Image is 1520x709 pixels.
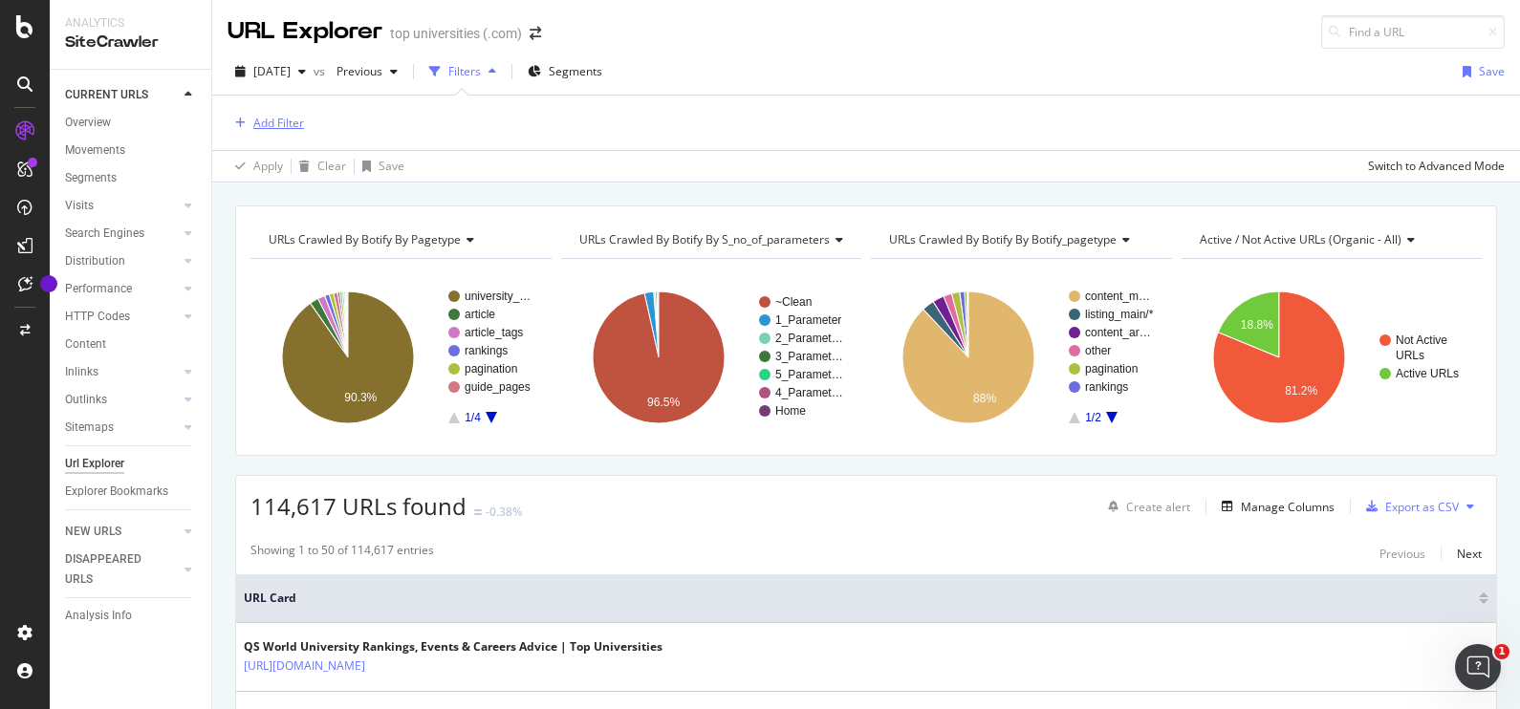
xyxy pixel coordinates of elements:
div: Sitemaps [65,418,114,438]
a: Segments [65,168,198,188]
a: HTTP Codes [65,307,179,327]
span: 114,617 URLs found [250,490,467,522]
a: Distribution [65,251,179,271]
div: Switch to Advanced Mode [1368,158,1505,174]
text: Not Active [1396,333,1447,347]
div: Analysis Info [65,606,132,626]
button: Save [355,151,404,182]
text: other [1085,344,1111,357]
span: URLs Crawled By Botify By botify_pagetype [889,231,1117,247]
text: 18.8% [1240,318,1272,332]
text: 4_Paramet… [775,386,843,399]
img: Equal [474,509,482,515]
span: Segments [549,63,602,79]
text: 1_Parameter [775,313,841,327]
div: QS World University Rankings, Events & Careers Advice | Top Universities [244,638,662,655]
a: Overview [65,113,198,133]
a: Performance [65,279,179,299]
text: Active URLs [1396,367,1459,380]
div: Explorer Bookmarks [65,482,168,502]
div: URL Explorer [228,15,382,48]
div: Search Engines [65,224,144,244]
span: URLs Crawled By Botify By s_no_of_parameters [579,231,830,247]
div: Content [65,334,106,354]
a: Explorer Bookmarks [65,482,198,502]
text: 81.2% [1285,384,1317,397]
span: vs [314,63,329,79]
div: Distribution [65,251,125,271]
text: content_m… [1085,290,1150,303]
h4: URLs Crawled By Botify By s_no_of_parameters [575,225,858,255]
a: Url Explorer [65,454,198,474]
div: A chart. [871,274,1167,440]
text: 88% [973,392,996,405]
div: Analytics [65,15,196,32]
div: Clear [317,158,346,174]
button: Apply [228,151,283,182]
div: HTTP Codes [65,307,130,327]
a: CURRENT URLS [65,85,179,105]
div: Filters [448,63,481,79]
button: Segments [520,56,610,87]
div: Save [1479,63,1505,79]
div: Add Filter [253,115,304,131]
div: A chart. [561,274,858,440]
text: 90.3% [344,391,377,404]
div: Create alert [1126,499,1190,515]
text: content_ar… [1085,326,1151,339]
button: Previous [329,56,405,87]
text: article_tags [465,326,523,339]
text: 1/4 [465,411,481,424]
a: Inlinks [65,362,179,382]
svg: A chart. [250,274,547,440]
text: pagination [465,362,517,376]
span: 2025 Sep. 13th [253,63,291,79]
button: Add Filter [228,112,304,135]
div: Performance [65,279,132,299]
text: ~Clean [775,295,812,309]
div: -0.38% [486,504,522,520]
button: Clear [292,151,346,182]
text: Home [775,404,806,418]
div: Save [379,158,404,174]
a: Movements [65,140,198,161]
a: NEW URLS [65,522,179,542]
button: Filters [422,56,504,87]
text: pagination [1085,362,1138,376]
button: [DATE] [228,56,314,87]
div: Export as CSV [1385,499,1459,515]
span: Previous [329,63,382,79]
text: 3_Paramet… [775,350,843,363]
button: Save [1455,56,1505,87]
button: Manage Columns [1214,495,1335,518]
a: Content [65,334,198,354]
div: arrow-right-arrow-left [530,27,541,40]
button: Next [1457,542,1482,565]
div: Manage Columns [1241,499,1335,515]
div: Tooltip anchor [40,275,57,292]
a: Outlinks [65,390,179,410]
text: listing_main/* [1085,308,1154,321]
text: article [465,308,495,321]
div: Visits [65,196,94,216]
span: 1 [1494,644,1509,659]
div: Movements [65,140,125,161]
h4: Active / Not Active URLs [1196,225,1466,255]
svg: A chart. [1182,274,1478,440]
div: SiteCrawler [65,32,196,54]
div: Showing 1 to 50 of 114,617 entries [250,542,434,565]
a: Search Engines [65,224,179,244]
div: Next [1457,546,1482,562]
a: [URL][DOMAIN_NAME] [244,656,365,676]
div: Inlinks [65,362,98,382]
div: CURRENT URLS [65,85,148,105]
text: university_… [465,290,531,303]
text: 96.5% [647,396,680,409]
div: Outlinks [65,390,107,410]
div: Apply [253,158,283,174]
text: rankings [465,344,508,357]
a: DISAPPEARED URLS [65,549,179,590]
div: top universities (.com) [390,24,522,43]
text: rankings [1085,380,1128,394]
text: URLs [1396,349,1424,362]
